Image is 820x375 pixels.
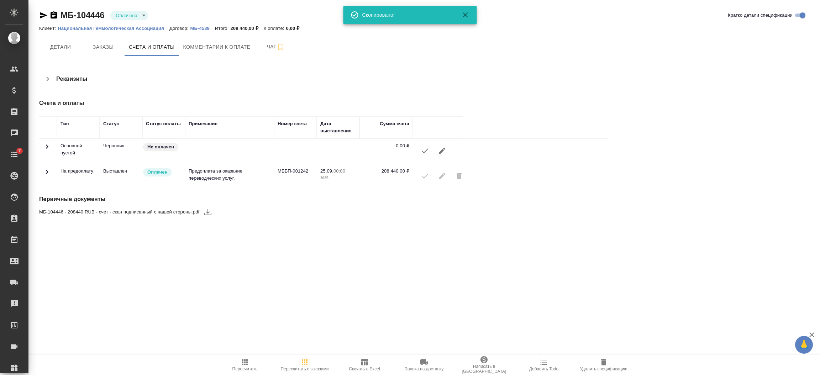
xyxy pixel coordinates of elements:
[39,11,48,20] button: Скопировать ссылку для ЯМессенджера
[57,139,100,164] td: Основной-пустой
[215,26,230,31] p: Итого:
[114,12,140,19] button: Оплачена
[169,26,190,31] p: Договор:
[57,164,100,189] td: На предоплату
[103,168,139,175] p: Все изменения в спецификации заблокированы
[380,120,409,127] div: Сумма счета
[433,142,451,159] button: Редактировать
[190,26,215,31] p: МБ-4539
[58,25,169,31] a: Национальная Геммологическая Ассоциация
[362,11,451,19] div: Скопировано!
[2,146,27,163] a: 7
[56,75,87,83] h4: Реквизиты
[14,147,25,154] span: 7
[286,26,305,31] p: 0,00 ₽
[359,139,413,164] td: 0,00 ₽
[146,120,181,127] div: Статус оплаты
[274,164,317,189] td: МББП-001242
[43,147,51,152] span: Toggle Row Expanded
[320,120,356,134] div: Дата выставления
[103,142,139,149] p: Можно менять сумму счета, создавать счет на предоплату, вносить изменения и пересчитывать специю
[43,43,78,52] span: Детали
[103,120,119,127] div: Статус
[333,168,345,174] p: 00:00
[61,10,105,20] a: МБ-104446
[43,172,51,177] span: Toggle Row Expanded
[416,142,433,159] button: К выставлению
[39,195,554,204] h4: Первичные документы
[189,120,217,127] div: Примечание
[230,26,263,31] p: 208 440,00 ₽
[183,43,251,52] span: Комментарии к оплате
[189,168,270,182] p: Предоплата за оказание переводческих услуг.
[58,26,169,31] p: Национальная Геммологическая Ассоциация
[129,43,175,52] span: Счета и оплаты
[457,11,474,19] button: Закрыть
[320,168,333,174] p: 25.09,
[61,120,69,127] div: Тип
[798,337,810,352] span: 🙏
[359,164,413,189] td: 208 440,00 ₽
[147,143,174,150] p: Не оплачен
[264,26,286,31] p: К оплате:
[259,42,293,51] span: Чат
[147,169,168,176] p: Оплачен
[728,12,793,19] span: Кратко детали спецификации
[190,25,215,31] a: МБ-4539
[795,336,813,354] button: 🙏
[86,43,120,52] span: Заказы
[110,11,148,20] div: Оплачена
[39,26,58,31] p: Клиент:
[49,11,58,20] button: Скопировать ссылку
[39,208,199,216] span: МБ-104446 - 208440 RUB - счет - скан подписанный с нашей стороны.pdf
[320,175,356,182] p: 2025
[277,43,285,51] svg: Подписаться
[39,99,554,107] h4: Счета и оплаты
[278,120,307,127] div: Номер счета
